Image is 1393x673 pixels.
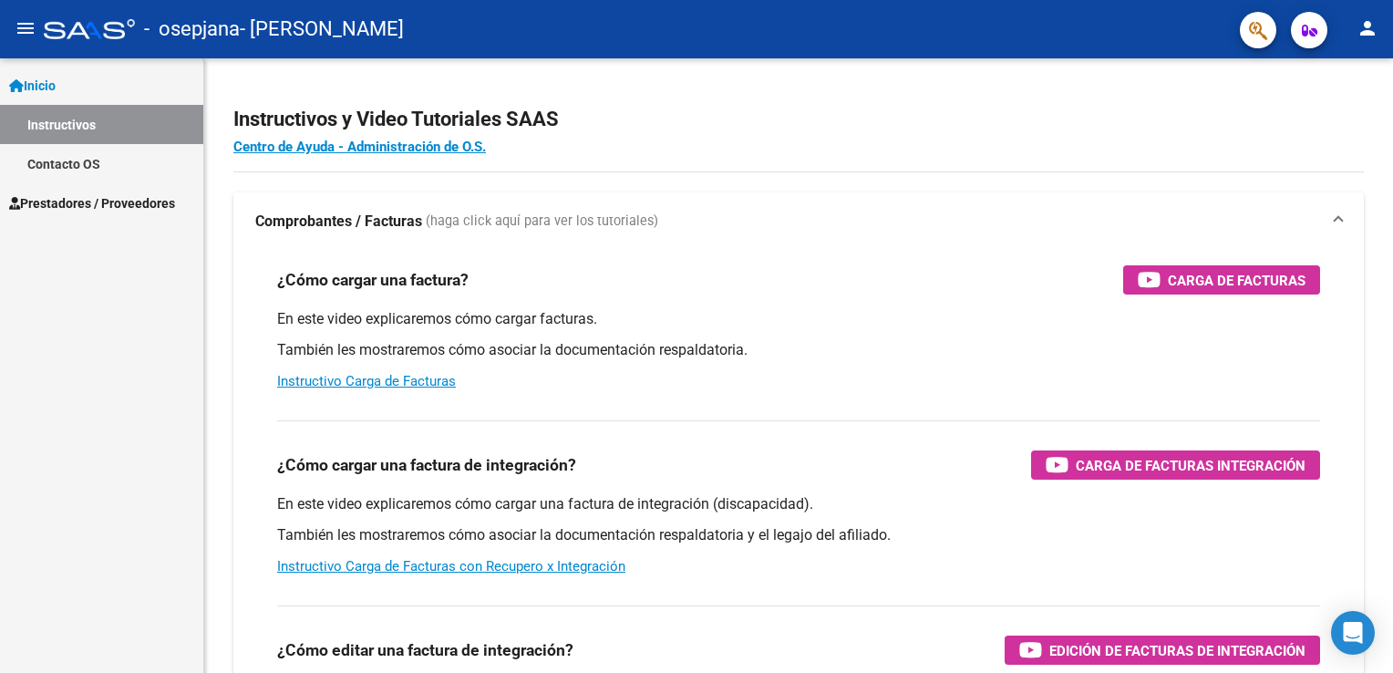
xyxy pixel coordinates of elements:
[1168,269,1305,292] span: Carga de Facturas
[233,192,1364,251] mat-expansion-panel-header: Comprobantes / Facturas (haga click aquí para ver los tutoriales)
[1031,450,1320,480] button: Carga de Facturas Integración
[277,637,573,663] h3: ¿Cómo editar una factura de integración?
[144,9,240,49] span: - osepjana
[1005,636,1320,665] button: Edición de Facturas de integración
[255,212,422,232] strong: Comprobantes / Facturas
[1076,454,1305,477] span: Carga de Facturas Integración
[426,212,658,232] span: (haga click aquí para ver los tutoriales)
[9,193,175,213] span: Prestadores / Proveedores
[277,525,1320,545] p: También les mostraremos cómo asociar la documentación respaldatoria y el legajo del afiliado.
[1331,611,1375,655] div: Open Intercom Messenger
[240,9,404,49] span: - [PERSON_NAME]
[233,139,486,155] a: Centro de Ayuda - Administración de O.S.
[9,76,56,96] span: Inicio
[277,494,1320,514] p: En este video explicaremos cómo cargar una factura de integración (discapacidad).
[15,17,36,39] mat-icon: menu
[233,102,1364,137] h2: Instructivos y Video Tutoriales SAAS
[277,558,625,575] a: Instructivo Carga de Facturas con Recupero x Integración
[1357,17,1378,39] mat-icon: person
[1123,265,1320,295] button: Carga de Facturas
[277,452,576,478] h3: ¿Cómo cargar una factura de integración?
[277,309,1320,329] p: En este video explicaremos cómo cargar facturas.
[1049,639,1305,662] span: Edición de Facturas de integración
[277,373,456,389] a: Instructivo Carga de Facturas
[277,267,469,293] h3: ¿Cómo cargar una factura?
[277,340,1320,360] p: También les mostraremos cómo asociar la documentación respaldatoria.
